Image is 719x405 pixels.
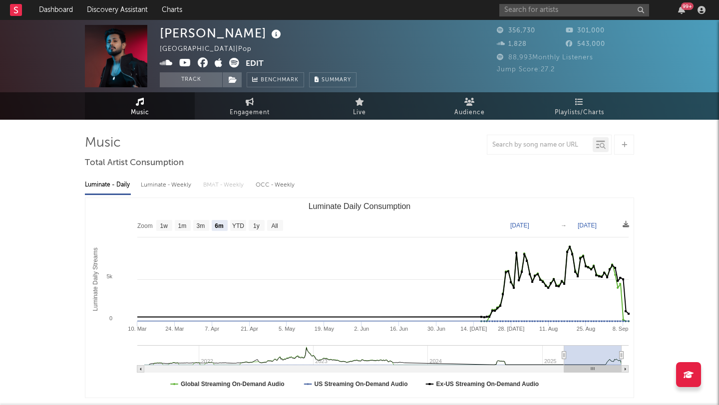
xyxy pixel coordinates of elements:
text: Luminate Daily Streams [92,247,99,311]
div: OCC - Weekly [256,177,296,194]
span: 1,828 [497,41,527,47]
div: 99 + [681,2,694,10]
text: 24. Mar [165,326,184,332]
text: 0 [109,315,112,321]
a: Benchmark [247,72,304,87]
text: 1w [160,222,168,229]
text: → [561,222,567,229]
text: 7. Apr [205,326,219,332]
text: 11. Aug [539,326,558,332]
div: [PERSON_NAME] [160,25,284,41]
text: YTD [232,222,244,229]
div: Luminate - Daily [85,177,131,194]
span: Total Artist Consumption [85,157,184,169]
text: 14. [DATE] [460,326,487,332]
button: Track [160,72,222,87]
span: Live [353,107,366,119]
input: Search for artists [499,4,649,16]
span: Engagement [230,107,270,119]
text: US Streaming On-Demand Audio [315,381,408,388]
text: 1y [253,222,260,229]
text: 3m [197,222,205,229]
span: Summary [322,77,351,83]
text: Zoom [137,222,153,229]
a: Audience [414,92,524,120]
text: 8. Sep [613,326,629,332]
text: 10. Mar [128,326,147,332]
text: 6m [215,222,223,229]
text: 1m [178,222,187,229]
text: 25. Aug [577,326,595,332]
text: Ex-US Streaming On-Demand Audio [436,381,539,388]
span: Playlists/Charts [555,107,604,119]
text: 19. May [315,326,335,332]
div: [GEOGRAPHIC_DATA] | Pop [160,43,263,55]
text: All [271,222,278,229]
text: [DATE] [510,222,529,229]
text: 28. [DATE] [498,326,524,332]
text: 21. Apr [241,326,258,332]
text: 2. Jun [354,326,369,332]
button: Edit [246,58,264,70]
text: Luminate Daily Consumption [309,202,411,210]
text: [DATE] [578,222,597,229]
button: 99+ [678,6,685,14]
span: 88,993 Monthly Listeners [497,54,593,61]
text: 5k [106,273,112,279]
span: 301,000 [566,27,605,34]
text: 16. Jun [390,326,408,332]
text: 5. May [279,326,296,332]
span: Music [131,107,149,119]
input: Search by song name or URL [487,141,593,149]
svg: Luminate Daily Consumption [85,198,634,398]
a: Playlists/Charts [524,92,634,120]
span: 356,730 [497,27,535,34]
span: 543,000 [566,41,605,47]
a: Music [85,92,195,120]
button: Summary [309,72,357,87]
span: Jump Score: 27.2 [497,66,555,73]
span: Benchmark [261,74,299,86]
text: Global Streaming On-Demand Audio [181,381,285,388]
span: Audience [454,107,485,119]
a: Engagement [195,92,305,120]
div: Luminate - Weekly [141,177,193,194]
a: Live [305,92,414,120]
text: 30. Jun [427,326,445,332]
